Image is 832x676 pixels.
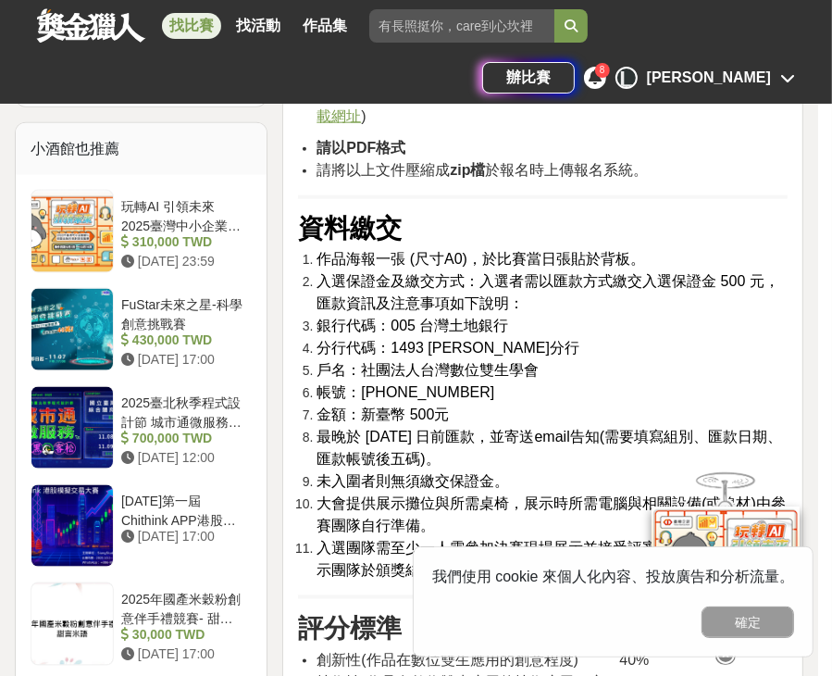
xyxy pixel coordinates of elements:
strong: 評分標準 [298,614,402,643]
span: 戶名：社團法人台灣數位雙生學會 [317,362,539,378]
a: FuStar未來之星-科學創意挑戰賽 430,000 TWD [DATE] 17:00 [31,288,252,371]
span: 入選保證金及繳交方式：入選者需以匯款方式繳交入選保證金 500 元，匯款資訊及注意事項如下說明： [317,273,779,311]
div: [DATE] 12:00 [121,448,244,468]
a: 2025臺北秋季程式設計節 城市通微服務大黑客松 700,000 TWD [DATE] 12:00 [31,386,252,469]
div: [PERSON_NAME] [647,67,771,89]
span: 入選團隊需至少一人需參加決賽現場展示並接受評審提問，完成現場展示團隊於頒獎結束後退還參賽保證金。 [317,540,776,578]
div: [DATE] 23:59 [121,252,244,271]
strong: 資料繳交 [298,214,402,243]
div: 310,000 TWD [121,232,244,252]
a: 玩轉AI 引領未來 2025臺灣中小企業銀行校園金融科技創意挑戰賽 310,000 TWD [DATE] 23:59 [31,190,252,273]
a: 找活動 [229,13,288,39]
div: 430,000 TWD [121,331,244,350]
span: 最晚於 [DATE] 日前匯款，並寄送email告知(需要填寫組別、匯款日期、匯款帳號後五碼)。 [317,429,782,467]
span: 大會提供展示攤位與所需桌椅，展示時所需電腦與相關設備(或線材)由參賽團隊自行準備。 [317,495,786,533]
a: 企劃書範本下載網址 [317,87,779,124]
div: [DATE] 17:00 [121,350,244,369]
strong: 請以PDF格式 [317,140,405,156]
span: 銀行代碼：005 台灣土地銀行 [317,318,508,333]
span: 創新性(作品在數位雙生應用的創意程度) 40% [317,652,649,668]
u: 企劃書範本下載網址 [317,86,779,124]
div: [DATE] 17:00 [121,645,244,664]
a: 2025年國產米穀粉創意伴手禮競賽- 甜言米語 30,000 TWD [DATE] 17:00 [31,582,252,666]
div: 小酒館也推薦 [16,123,267,175]
span: 8 [600,65,605,75]
span: ) [361,108,366,124]
div: [DATE]第一屆Chithink APP港股模擬交易大賽 [121,492,244,527]
span: 帳號：[PHONE_NUMBER] [317,384,494,400]
span: 請將以上文件壓縮成 於報名時上傳報名系統。 [317,162,648,178]
a: [DATE]第一屆Chithink APP港股模擬交易大賽 [DATE] 17:00 [31,484,252,568]
div: L [615,67,638,89]
a: 辦比賽 [482,62,575,94]
div: 700,000 TWD [121,429,244,448]
span: 分行代碼：1493 [PERSON_NAME]分行 [317,340,579,356]
input: 有長照挺你，care到心坎裡！青春出手，拍出照顧 影音徵件活動 [369,9,554,43]
button: 確定 [702,607,794,638]
div: 2025年國產米穀粉創意伴手禮競賽- 甜言米語 [121,590,244,625]
span: 作品海報一張 (尺寸A0)，於比賽當日張貼於背板。 [317,251,645,267]
a: 作品集 [295,13,354,39]
div: [DATE] 17:00 [121,527,244,546]
span: 我們使用 cookie 來個人化內容、投放廣告和分析流量。 [432,569,794,584]
div: 2025臺北秋季程式設計節 城市通微服務大黑客松 [121,394,244,429]
div: FuStar未來之星-科學創意挑戰賽 [121,295,244,331]
img: d2146d9a-e6f6-4337-9592-8cefde37ba6b.png [652,507,800,630]
strong: zip檔 [450,162,485,178]
span: 未入圍者則無須繳交保證金。 [317,473,509,489]
div: 30,000 TWD [121,625,244,645]
a: 找比賽 [162,13,221,39]
div: 玩轉AI 引領未來 2025臺灣中小企業銀行校園金融科技創意挑戰賽 [121,197,244,232]
span: 金額：新臺幣 500元 [317,407,449,422]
